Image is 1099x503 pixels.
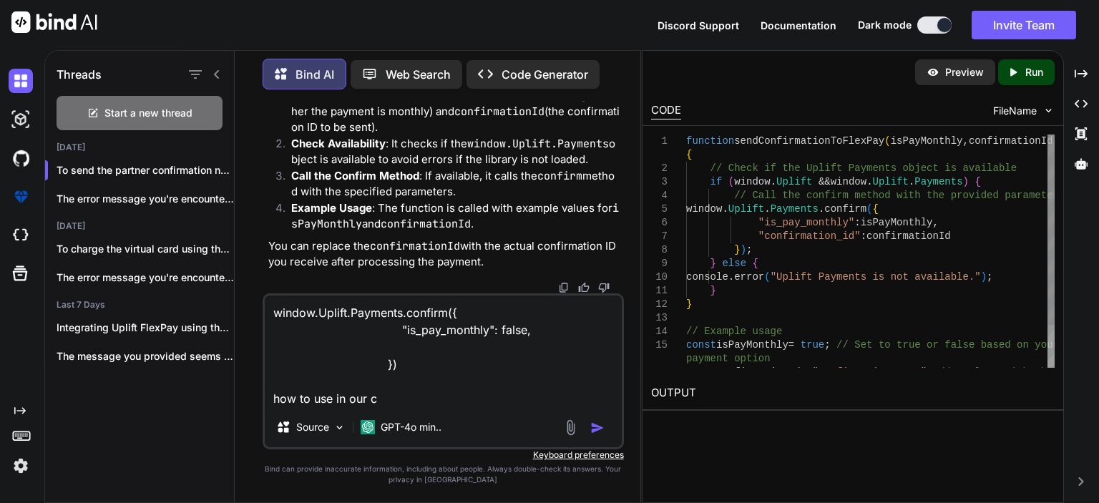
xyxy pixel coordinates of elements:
[734,135,884,147] span: sendConfirmationToFlexPay
[651,189,668,202] div: 4
[1011,162,1017,174] span: e
[9,223,33,248] img: cloudideIcon
[981,271,987,283] span: )
[884,135,890,147] span: (
[1025,65,1043,79] p: Run
[578,282,590,293] img: like
[651,311,668,325] div: 13
[861,230,866,242] span: :
[819,203,824,215] span: .
[651,243,668,257] div: 8
[1035,190,1065,201] span: eters
[104,106,192,120] span: Start a new thread
[758,230,861,242] span: "confirmation_id"
[686,353,771,364] span: payment option
[651,202,668,216] div: 5
[651,257,668,270] div: 9
[927,366,932,378] span: ;
[873,176,909,187] span: Uplift
[891,135,963,147] span: isPayMonthly
[651,366,668,379] div: 16
[57,349,234,363] p: The message you provided seems to be...
[813,366,927,378] span: "ConfirmationID123"
[57,242,234,256] p: To charge the virtual card using the...
[658,19,739,31] span: Discord Support
[824,203,866,215] span: confirm
[866,176,872,187] span: .
[723,203,728,215] span: .
[764,271,770,283] span: (
[861,217,933,228] span: isPayMonthly
[291,169,419,182] strong: Call the Confirm Method
[909,176,914,187] span: .
[914,176,962,187] span: Payments
[723,258,747,269] span: else
[291,201,372,215] strong: Example Usage
[651,284,668,298] div: 11
[753,258,758,269] span: {
[11,11,97,33] img: Bind AI
[993,104,1037,118] span: FileName
[854,217,860,228] span: :
[651,175,668,189] div: 3
[734,244,740,255] span: }
[819,176,831,187] span: &&
[268,238,621,270] p: You can replace the with the actual confirmation ID you receive after processing the payment.
[386,66,451,83] p: Web Search
[265,296,622,407] textarea: window.Uplift.Payments.confirm({ "is_pay_monthly": false, }) how to use in our
[831,176,866,187] span: window
[658,18,739,33] button: Discord Support
[945,65,984,79] p: Preview
[57,163,234,177] p: To send the partner confirmation number ...
[1042,104,1055,117] img: chevron down
[734,176,770,187] span: window
[686,149,692,160] span: {
[788,339,794,351] span: =
[686,298,692,310] span: }
[291,137,386,150] strong: Check Availability
[771,176,776,187] span: .
[502,66,588,83] p: Code Generator
[651,325,668,338] div: 14
[866,203,872,215] span: (
[598,282,610,293] img: dislike
[280,200,621,233] li: : The function is called with example values for and .
[933,217,939,228] span: ,
[537,169,582,183] code: confirm
[746,244,752,255] span: ;
[9,146,33,170] img: githubDark
[801,366,806,378] span: =
[969,135,1053,147] span: confirmationId
[45,142,234,153] h2: [DATE]
[57,270,234,285] p: The error message you're encountering, `Uncaught TypeError:...
[9,454,33,478] img: settings
[370,239,460,253] code: confirmationId
[9,185,33,209] img: premium
[562,419,579,436] img: attachment
[651,338,668,352] div: 15
[771,271,981,283] span: "Uplift Payments is not available."
[716,366,801,378] span: confirmationId
[758,217,854,228] span: "is_pay_monthly"
[361,420,375,434] img: GPT-4o mini
[710,285,716,296] span: }
[651,216,668,230] div: 6
[761,19,836,31] span: Documentation
[776,176,812,187] span: Uplift
[939,366,1053,378] span: // Replace with the
[686,366,716,378] span: const
[651,270,668,284] div: 10
[836,339,1059,351] span: // Set to true or false based on your
[280,168,621,200] li: : If available, it calls the method with the specified parameters.
[716,339,788,351] span: isPayMonthly
[57,321,234,335] p: Integrating Uplift FlexPay using the JavaScript SDK...
[710,162,1011,174] span: // Check if the Uplift Payments object is availabl
[57,66,102,83] h1: Threads
[45,299,234,311] h2: Last 7 Days
[771,203,819,215] span: Payments
[558,282,570,293] img: copy
[734,271,764,283] span: error
[866,230,951,242] span: confirmationId
[333,421,346,434] img: Pick Models
[651,102,681,119] div: CODE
